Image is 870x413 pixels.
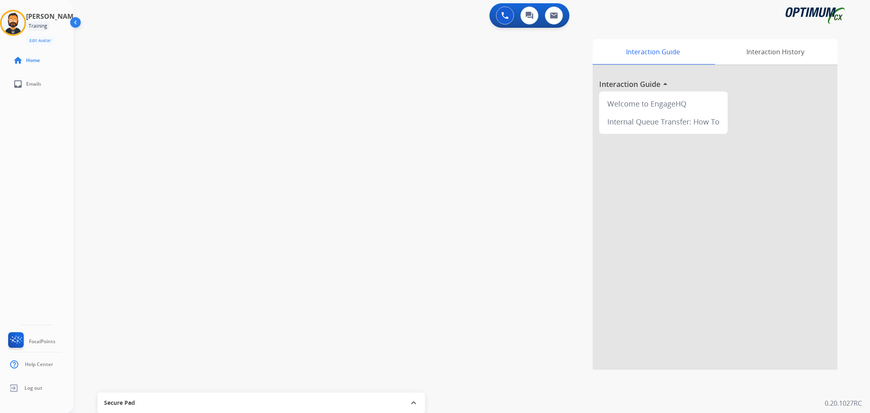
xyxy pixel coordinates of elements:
mat-icon: expand_less [409,398,418,408]
h3: [PERSON_NAME] [26,11,79,21]
div: Training [26,21,50,31]
span: Log out [24,385,42,391]
span: Emails [26,81,41,87]
a: FocalPoints [7,332,55,351]
mat-icon: inbox [13,79,23,89]
div: Interaction Guide [593,39,713,64]
span: Help Center [25,361,53,368]
span: Secure Pad [104,399,135,407]
div: Interaction History [713,39,837,64]
div: Internal Queue Transfer: How To [602,113,724,131]
mat-icon: home [13,56,23,65]
img: avatar [2,11,24,34]
button: Edit Avatar [26,36,54,45]
span: Home [26,57,40,64]
p: 0.20.1027RC [825,398,862,408]
span: FocalPoints [29,338,55,345]
div: Welcome to EngageHQ [602,95,724,113]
